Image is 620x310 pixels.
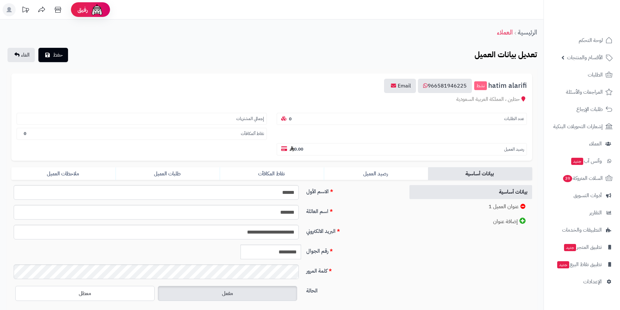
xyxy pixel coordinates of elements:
span: تطبيق نقاط البيع [557,260,602,269]
a: التطبيقات والخدمات [548,222,616,238]
a: تطبيق المتجرجديد [548,239,616,255]
a: وآتس آبجديد [548,153,616,169]
a: إشعارات التحويلات البنكية [548,119,616,134]
a: Email [384,79,416,93]
span: التطبيقات والخدمات [562,225,602,235]
a: لوحة التحكم [548,33,616,48]
a: التقارير [548,205,616,221]
a: الطلبات [548,67,616,83]
a: إضافة عنوان [409,214,532,229]
a: 966581946225 [418,79,472,93]
small: نقاط ألمكافآت [241,131,264,137]
a: المراجعات والأسئلة [548,84,616,100]
a: الإعدادات [548,274,616,290]
b: 0.00 [290,146,303,152]
label: الاسم الأول [304,185,402,195]
span: السلات المتروكة [562,174,603,183]
span: الطلبات [588,70,603,79]
img: logo-2.png [576,17,614,31]
b: تعديل بيانات العميل [475,49,537,61]
span: hatim alarifi [488,82,527,89]
label: البريد الالكتروني [304,225,402,235]
a: رصيد العميل [324,167,428,180]
img: ai-face.png [90,3,103,16]
span: المراجعات والأسئلة [566,88,603,97]
small: رصيد العميل [504,146,524,153]
label: الحالة [304,284,402,295]
span: 39 [563,175,572,182]
small: نشط [474,81,487,90]
label: كلمة المرور [304,264,402,275]
a: العملاء [497,27,513,37]
span: مفعل [222,290,233,297]
span: معطل [79,290,91,297]
b: 0 [289,116,292,122]
b: 0 [24,130,26,137]
span: طلبات الإرجاع [576,105,603,114]
span: الأقسام والمنتجات [567,53,603,62]
span: وآتس آب [571,156,602,166]
a: أدوات التسويق [548,188,616,203]
label: رقم الجوال [304,245,402,255]
span: الغاء [21,51,30,59]
span: رفيق [77,6,88,14]
span: جديد [571,158,583,165]
span: إشعارات التحويلات البنكية [553,122,603,131]
a: الغاء [7,48,35,62]
small: عدد الطلبات [504,116,524,122]
a: الرئيسية [518,27,537,37]
a: العملاء [548,136,616,152]
a: بيانات أساسية [409,185,532,199]
label: اسم العائلة [304,205,402,215]
a: طلبات العميل [116,167,220,180]
span: لوحة التحكم [579,36,603,45]
a: طلبات الإرجاع [548,101,616,117]
a: نقاط المكافآت [220,167,324,180]
span: جديد [557,261,569,268]
div: حطين ، المملكة العربية السعودية [17,96,527,103]
span: تطبيق المتجر [563,243,602,252]
a: تطبيق نقاط البيعجديد [548,257,616,272]
span: التقارير [589,208,602,217]
span: أدوات التسويق [573,191,602,200]
span: العملاء [589,139,602,148]
span: حفظ [53,51,63,59]
a: ملاحظات العميل [11,167,116,180]
button: حفظ [38,48,68,62]
a: تحديثات المنصة [17,3,34,18]
span: جديد [564,244,576,251]
a: السلات المتروكة39 [548,170,616,186]
a: بيانات أساسية [428,167,532,180]
small: إجمالي المشتريات [236,116,264,122]
a: عنوان العميل 1 [409,200,532,214]
span: الإعدادات [583,277,602,286]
